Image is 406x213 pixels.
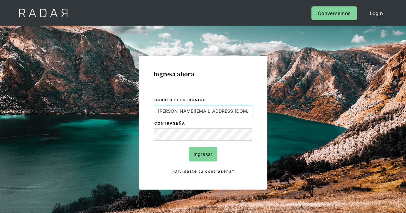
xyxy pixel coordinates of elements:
input: bruce@wayne.com [154,105,252,117]
a: Login [363,6,389,20]
h1: Ingresa ahora [153,70,253,78]
input: Ingresar [189,147,217,161]
label: Correo electrónico [154,97,252,103]
a: ¿Olvidaste tu contraseña? [154,168,252,175]
label: Contraseña [154,120,252,127]
a: Conversemos [311,6,357,20]
form: Login Form [153,97,253,175]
